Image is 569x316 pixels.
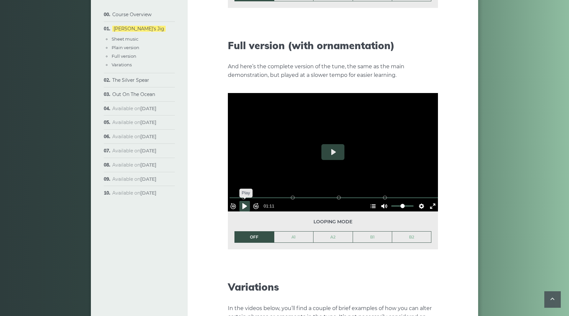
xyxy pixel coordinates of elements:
strong: [DATE] [140,106,156,111]
span: Available on [112,134,156,140]
a: Varations [112,62,132,67]
span: Available on [112,190,156,196]
a: A2 [313,232,353,243]
a: Plain version [112,45,139,50]
h2: Full version (with ornamentation) [228,40,438,51]
span: Available on [112,148,156,154]
a: Out On The Ocean [112,91,155,97]
span: Available on [112,106,156,111]
a: The Silver Spear [112,77,149,83]
a: Sheet music [112,36,138,42]
a: A1 [274,232,313,243]
strong: [DATE] [140,190,156,196]
span: Available on [112,176,156,182]
a: B1 [353,232,392,243]
a: Course Overview [112,12,151,17]
strong: [DATE] [140,176,156,182]
span: Looping mode [234,218,431,226]
strong: [DATE] [140,162,156,168]
a: B2 [392,232,431,243]
a: [PERSON_NAME]’s Jig [112,26,166,32]
strong: [DATE] [140,134,156,140]
h2: Variations [228,281,438,293]
a: Full version [112,53,136,59]
span: Available on [112,119,156,125]
strong: [DATE] [140,148,156,154]
span: Available on [112,162,156,168]
p: And here’s the complete version of the tune, the same as the main demonstration, but played at a ... [228,62,438,79]
strong: [DATE] [140,119,156,125]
